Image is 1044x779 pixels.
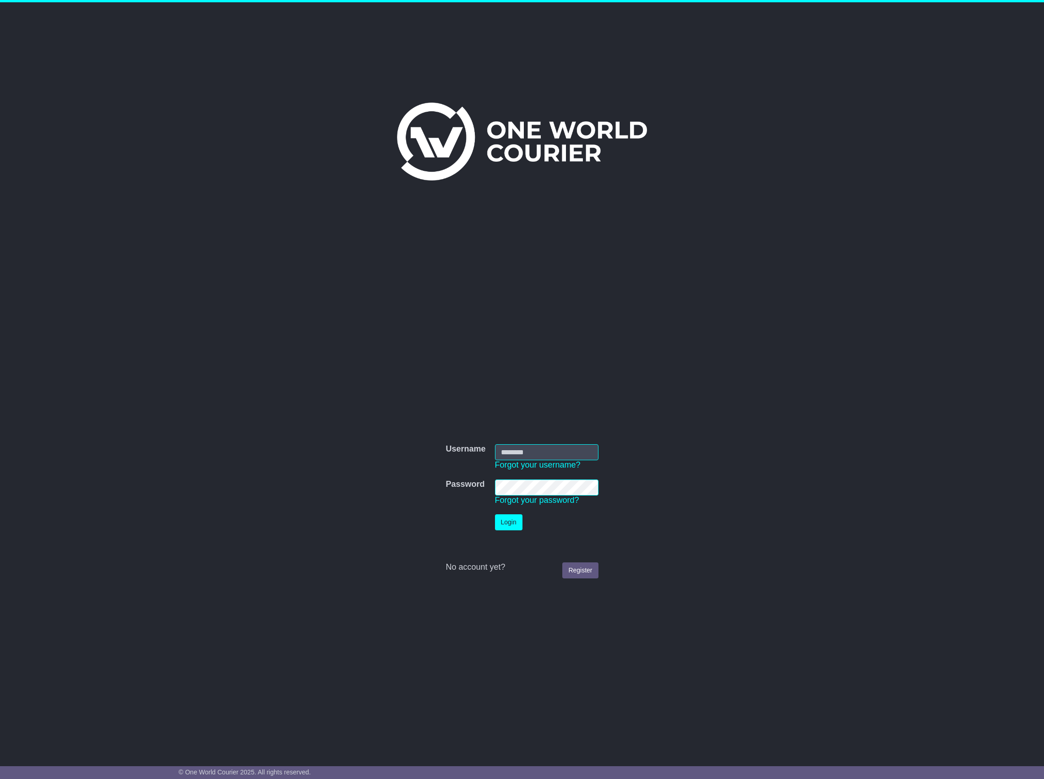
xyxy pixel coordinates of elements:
[495,496,579,505] a: Forgot your password?
[562,562,598,578] a: Register
[495,460,581,469] a: Forgot your username?
[446,444,485,454] label: Username
[495,514,522,530] button: Login
[397,103,647,180] img: One World
[446,562,598,572] div: No account yet?
[179,768,311,776] span: © One World Courier 2025. All rights reserved.
[446,479,484,490] label: Password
